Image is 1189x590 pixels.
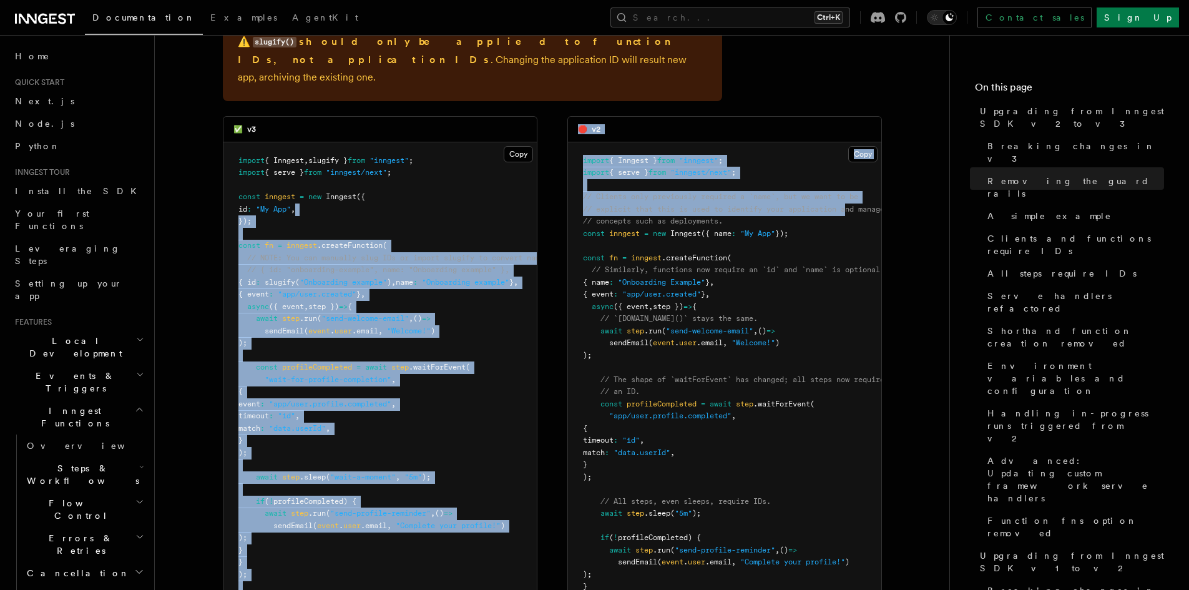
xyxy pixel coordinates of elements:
a: Removing the guard rails [982,170,1164,205]
span: { name [583,278,609,287]
span: { event [238,290,269,298]
span: step }) [308,302,339,311]
span: .email [697,338,723,347]
span: ( [466,363,470,371]
span: Errors & Retries [22,532,135,557]
span: , [670,448,675,457]
span: if [256,497,265,506]
span: // Clients only previously required a `name`, but we want to be [583,192,858,201]
span: inngest [265,192,295,201]
span: timeout [238,411,269,420]
span: "app/user.profile.completed" [609,411,732,420]
span: fn [609,253,618,262]
span: . [339,521,343,530]
span: Your first Functions [15,209,89,231]
a: Upgrading from Inngest SDK v2 to v3 [975,100,1164,135]
span: , [295,411,300,420]
a: Handling in-progress runs triggered from v2 [982,402,1164,450]
button: Errors & Retries [22,527,147,562]
span: Features [10,317,52,327]
span: "send-welcome-email" [321,314,409,323]
span: { serve } [265,168,304,177]
span: , [378,327,383,335]
span: async [247,302,269,311]
span: { id [238,278,256,287]
span: , [304,156,308,165]
span: ; [387,168,391,177]
a: Sign Up [1097,7,1179,27]
span: : [269,290,273,298]
span: ( [313,521,317,530]
span: => [766,327,775,335]
span: "data.userId" [614,448,670,457]
span: "inngest/next" [326,168,387,177]
span: ; [409,156,413,165]
span: , [391,278,396,287]
span: // { id: "onboarding-example", name: "Onboarding example" }, [247,265,509,274]
span: Node.js [15,119,74,129]
span: await [600,509,622,518]
span: Clients and functions require IDs [987,232,1164,257]
span: event [317,521,339,530]
button: Copy [848,146,878,162]
span: // The shape of `waitForEvent` has changed; all steps now require [600,375,884,384]
span: .createFunction [317,241,383,250]
span: .email [352,327,378,335]
span: timeout [583,436,614,445]
span: => [339,302,348,311]
span: Quick start [10,77,64,87]
span: .run [300,314,317,323]
span: name [396,278,413,287]
button: Cancellation [22,562,147,584]
span: user [343,521,361,530]
span: "Onboarding Example" [618,278,705,287]
span: Environment variables and configuration [987,360,1164,397]
span: await [600,327,622,335]
span: }); [775,229,788,238]
span: Advanced: Updating custom framework serve handlers [987,455,1164,504]
span: user [679,338,697,347]
span: Examples [210,12,277,22]
span: step [736,400,753,408]
span: { [348,302,352,311]
p: . Changing the application ID will result new app, archiving the existing one. [238,33,707,86]
span: Overview [27,441,155,451]
span: Home [15,50,50,62]
span: sendEmail [265,327,304,335]
span: const [238,241,260,250]
span: } [701,290,705,298]
span: { serve } [609,168,648,177]
span: ({ event [614,302,648,311]
span: } [583,460,587,469]
span: // All steps, even sleeps, require IDs. [600,497,771,506]
a: A simple example [982,205,1164,227]
a: Setting up your app [10,272,147,307]
span: }); [238,217,252,225]
span: ); [583,473,592,481]
span: Function fns option removed [987,514,1164,539]
span: const [583,253,605,262]
span: ) [775,338,780,347]
a: AgentKit [285,4,366,34]
span: await [265,509,286,518]
span: "Complete your profile!" [396,521,501,530]
span: .waitForEvent [409,363,466,371]
span: , [291,205,295,214]
span: profileCompleted) { [273,497,356,506]
span: // `[DOMAIN_NAME]()` stays the same. [600,314,758,323]
span: .sleep [644,509,670,518]
span: Serve handlers refactored [987,290,1164,315]
a: Examples [203,4,285,34]
span: inngest [609,229,640,238]
span: { [583,424,587,433]
span: , [326,424,330,433]
span: , [391,400,396,408]
button: Search...Ctrl+K [610,7,850,27]
span: AgentKit [292,12,358,22]
span: ); [583,351,592,360]
span: ( [326,473,330,481]
span: id [238,205,247,214]
span: , [705,290,710,298]
span: "inngest" [679,156,718,165]
button: Steps & Workflows [22,457,147,492]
